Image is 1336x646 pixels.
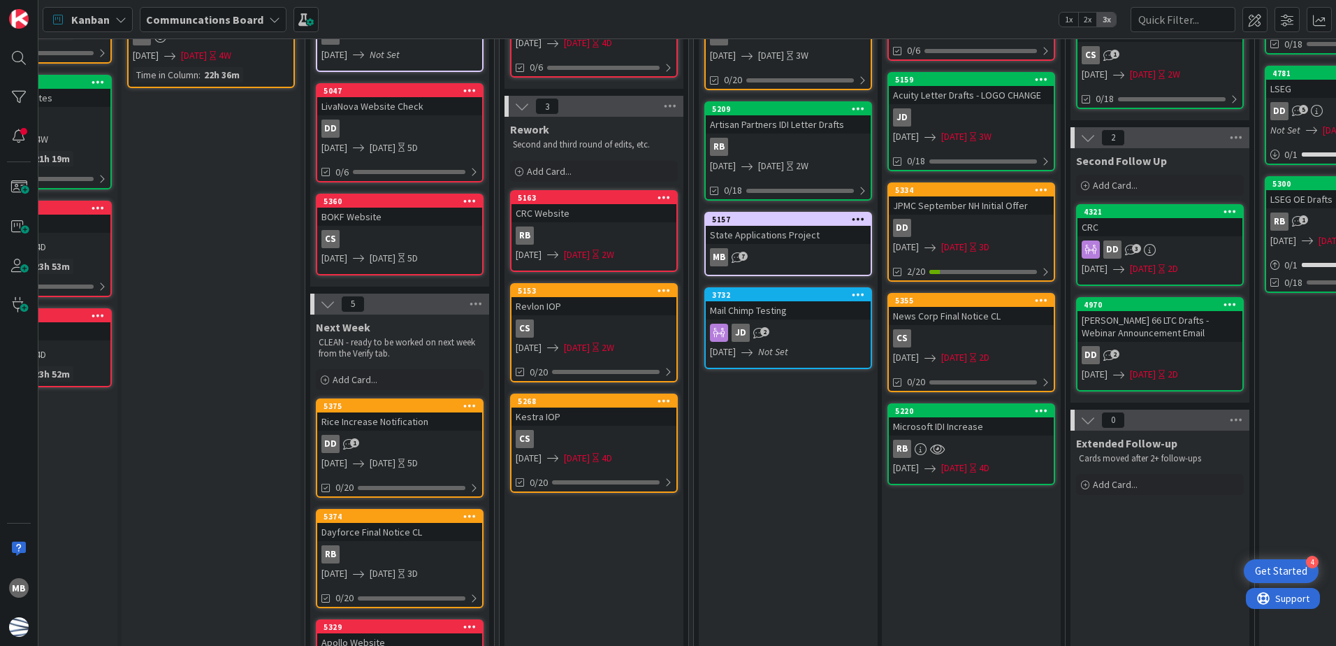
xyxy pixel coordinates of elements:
div: 5157 [712,215,871,224]
div: 2W [602,247,614,262]
div: RB [706,138,871,156]
div: 5355News Corp Final Notice CL [889,294,1054,325]
span: [DATE] [516,451,542,466]
span: 3x [1097,13,1116,27]
span: 3 [1132,244,1141,253]
span: [DATE] [516,340,542,355]
div: RB [511,227,676,245]
div: CS [321,230,340,248]
div: MB [706,248,871,266]
div: 2W [1168,67,1180,82]
span: 0/18 [1284,275,1302,290]
span: 1 [1110,50,1119,59]
div: RB [889,440,1054,458]
i: Not Set [758,345,788,358]
span: [DATE] [321,251,347,266]
div: JD [706,324,871,342]
div: 5360BOKF Website [317,195,482,226]
span: [DATE] [370,566,395,581]
div: 3732Mail Chimp Testing [706,289,871,320]
span: [DATE] [564,247,590,262]
div: JD [893,108,911,127]
span: 0/20 [335,480,354,495]
i: Not Set [370,48,400,61]
span: [DATE] [758,48,784,63]
span: [DATE] [941,240,967,254]
span: [DATE] [1130,261,1156,276]
div: Mail Chimp Testing [706,301,871,320]
span: [DATE] [893,240,919,254]
div: 3D [407,566,418,581]
div: 5268 [518,396,676,406]
div: 5355 [889,294,1054,307]
div: 2W [796,159,808,173]
div: 5329 [317,621,482,633]
span: [DATE] [941,461,967,475]
span: [DATE] [1082,367,1108,382]
span: Next Week [316,320,370,334]
span: 0/6 [530,60,543,75]
span: 2 [760,327,769,336]
div: CS [511,320,676,338]
span: [DATE] [941,129,967,144]
i: Not Set [1270,124,1300,136]
div: DD [1077,241,1242,259]
div: 5157State Applications Project [706,213,871,244]
span: [DATE] [321,566,347,581]
span: Second Follow Up [1076,154,1167,168]
div: DD [1103,241,1121,259]
div: JD [732,324,750,342]
div: 5220 [895,406,1054,416]
span: [DATE] [710,48,736,63]
span: 2 [1101,129,1125,146]
span: 1x [1059,13,1078,27]
div: News Corp Final Notice CL [889,307,1054,325]
div: 4D [602,36,612,50]
span: Extended Follow-up [1076,436,1177,450]
div: 8d 23h 52m [17,366,73,382]
div: LivaNova Website Check [317,97,482,115]
div: 5157 [706,213,871,226]
span: [DATE] [710,159,736,173]
span: [DATE] [1082,261,1108,276]
div: 5209 [706,103,871,115]
div: CS [1077,46,1242,64]
div: BOKF Website [317,208,482,226]
span: Support [29,2,64,19]
span: [DATE] [321,456,347,471]
div: 5163 [518,193,676,203]
span: [DATE] [941,350,967,365]
div: 5334 [895,185,1054,195]
span: [DATE] [893,461,919,475]
span: 0/18 [724,183,742,198]
div: 2D [1168,367,1178,382]
span: [DATE] [1130,367,1156,382]
div: 5268 [511,395,676,408]
span: Kanban [71,11,110,28]
div: Revlon IOP [511,297,676,315]
span: Add Card... [333,373,377,386]
div: 5220Microsoft IDI Increase [889,405,1054,436]
div: CRC [1077,218,1242,236]
div: DD [317,120,482,138]
b: Communcations Board [146,13,263,27]
div: 5159 [895,75,1054,85]
div: Open Get Started checklist, remaining modules: 4 [1244,559,1319,583]
div: CS [516,430,534,448]
div: CS [317,230,482,248]
div: 4970 [1077,299,1242,311]
div: 5220 [889,405,1054,417]
span: 0/20 [907,375,925,389]
span: [DATE] [710,345,736,359]
span: [DATE] [181,48,207,63]
span: [DATE] [321,48,347,62]
div: 5153 [511,285,676,297]
div: 4970 [1084,300,1242,310]
div: 5360 [324,196,482,206]
div: 5159 [889,73,1054,86]
div: 5360 [317,195,482,208]
span: 0/20 [724,73,742,87]
span: [DATE] [370,456,395,471]
div: 5D [407,456,418,471]
span: 0 / 1 [1284,258,1298,273]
